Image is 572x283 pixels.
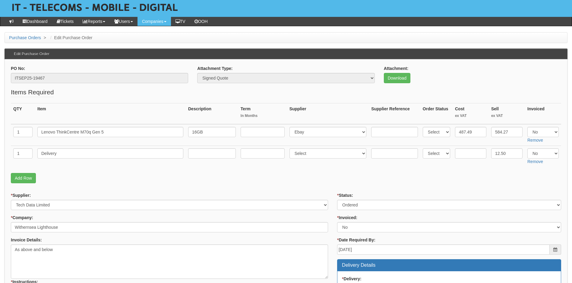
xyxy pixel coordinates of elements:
[171,17,190,26] a: TV
[384,65,409,71] label: Attachment:
[11,49,52,59] h3: Edit Purchase Order
[287,103,369,124] th: Supplier
[491,113,523,118] small: ex VAT
[78,17,110,26] a: Reports
[337,237,375,243] label: Date Required By:
[110,17,137,26] a: Users
[455,113,486,118] small: ex VAT
[525,103,561,124] th: Invoiced
[11,103,35,124] th: QTY
[384,73,410,83] a: Download
[489,103,525,124] th: Sell
[337,192,353,198] label: Status:
[238,103,287,124] th: Term
[527,159,543,164] a: Remove
[11,237,42,243] label: Invoice Details:
[342,263,556,268] h3: Delivery Details
[527,138,543,143] a: Remove
[11,65,25,71] label: PO No:
[42,35,48,40] span: >
[18,17,52,26] a: Dashboard
[190,17,212,26] a: OOH
[337,215,357,221] label: Invoiced:
[9,35,41,40] a: Purchase Orders
[186,103,238,124] th: Description
[52,17,78,26] a: Tickets
[11,173,36,183] a: Add Row
[11,215,33,221] label: Company:
[453,103,489,124] th: Cost
[342,276,362,282] label: Delivery:
[420,103,453,124] th: Order Status
[241,113,285,118] small: In Months
[11,244,328,279] textarea: As above and below
[35,103,186,124] th: Item
[137,17,171,26] a: Companies
[369,103,420,124] th: Supplier Reference
[11,88,54,97] legend: Items Required
[197,65,232,71] label: Attachment Type:
[11,192,31,198] label: Supplier:
[49,35,93,41] li: Edit Purchase Order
